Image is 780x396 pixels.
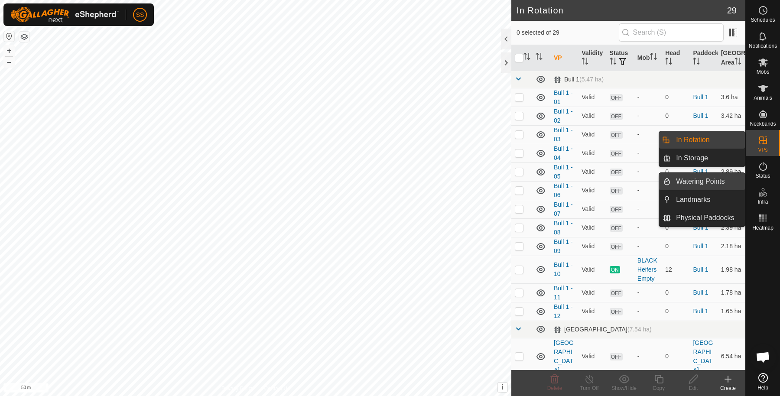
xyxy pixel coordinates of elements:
span: (5.47 ha) [579,76,604,83]
a: Watering Points [671,173,745,190]
td: 3.25 ha [718,125,745,144]
span: i [502,383,504,391]
a: Bull 1 [693,94,708,101]
td: 12 [662,256,689,283]
a: Bull 1 [693,266,708,273]
span: OFF [610,94,623,101]
td: Valid [578,181,606,200]
span: Notifications [749,43,777,49]
span: OFF [610,187,623,195]
th: [GEOGRAPHIC_DATA] Area [718,45,745,71]
div: - [637,204,658,214]
td: Valid [578,144,606,162]
td: Valid [578,256,606,283]
a: Bull 1 - 11 [554,285,573,301]
h2: In Rotation [517,5,727,16]
a: In Storage [671,149,745,167]
a: Help [746,370,780,394]
th: Mob [634,45,662,71]
td: Valid [578,283,606,302]
a: Bull 1 - 09 [554,238,573,254]
th: Paddock [689,45,717,71]
button: + [4,45,14,56]
td: 0 [662,237,689,256]
span: (7.54 ha) [627,326,652,333]
span: ON [610,266,620,273]
td: Valid [578,237,606,256]
td: Valid [578,338,606,375]
div: - [637,130,658,139]
div: - [637,111,658,120]
td: 1.78 ha [718,283,745,302]
span: OFF [610,243,623,250]
div: - [637,186,658,195]
td: 0 [662,107,689,125]
td: Valid [578,162,606,181]
li: Landmarks [659,191,745,208]
div: Turn Off [572,384,607,392]
p-sorticon: Activate to sort [523,54,530,61]
span: Heatmap [752,225,773,230]
td: Valid [578,88,606,107]
p-sorticon: Activate to sort [582,59,588,66]
div: - [637,223,658,232]
td: Valid [578,107,606,125]
td: 3.6 ha [718,88,745,107]
a: In Rotation [671,131,745,149]
td: Valid [578,218,606,237]
span: Mobs [757,69,769,75]
a: Bull 1 [693,168,708,175]
div: Copy [641,384,676,392]
span: OFF [610,206,623,213]
span: In Storage [676,153,708,163]
td: 0 [662,218,689,237]
span: OFF [610,150,623,157]
span: VPs [758,147,767,153]
p-sorticon: Activate to sort [734,59,741,66]
span: 29 [727,4,737,17]
a: Bull 1 - 10 [554,261,573,277]
div: - [637,149,658,158]
a: Bull 1 - 07 [554,201,573,217]
th: Validity [578,45,606,71]
span: SS [136,10,144,19]
div: Bull 1 [554,76,604,83]
span: In Rotation [676,135,709,145]
span: OFF [610,289,623,297]
input: Search (S) [619,23,724,42]
th: Status [606,45,634,71]
a: Bull 1 - 12 [554,303,573,319]
div: Show/Hide [607,384,641,392]
a: Bull 1 - 05 [554,164,573,180]
div: Create [711,384,745,392]
li: In Storage [659,149,745,167]
span: OFF [610,353,623,360]
button: i [498,383,507,392]
span: Watering Points [676,176,725,187]
div: Edit [676,384,711,392]
span: Infra [757,199,768,204]
a: Bull 1 - 06 [554,182,573,198]
th: Head [662,45,689,71]
td: 1.98 ha [718,256,745,283]
td: 1.65 ha [718,302,745,321]
a: Bull 1 - 03 [554,127,573,143]
span: Help [757,385,768,390]
a: Bull 1 [693,289,708,296]
td: 0 [662,162,689,181]
a: Bull 1 - 08 [554,220,573,236]
td: 2.89 ha [718,162,745,181]
a: Bull 1 - 01 [554,89,573,105]
p-sorticon: Activate to sort [650,54,657,61]
div: - [637,93,658,102]
div: - [637,288,658,297]
button: Map Layers [19,32,29,42]
span: OFF [610,308,623,315]
a: [GEOGRAPHIC_DATA] [693,339,713,373]
td: 2.39 ha [718,218,745,237]
td: 0 [662,88,689,107]
span: Animals [754,95,772,101]
a: Bull 1 [693,243,708,250]
td: Valid [578,302,606,321]
li: In Rotation [659,131,745,149]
